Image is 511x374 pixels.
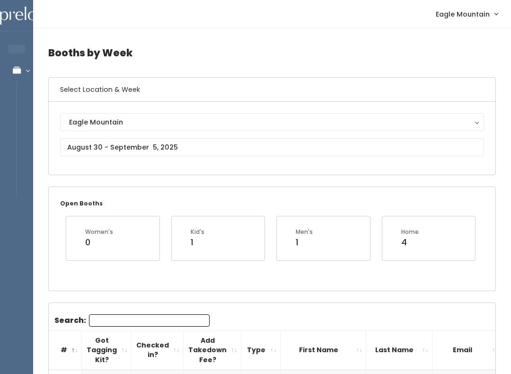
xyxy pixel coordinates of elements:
input: August 30 - September 5, 2025 [60,138,484,156]
div: Women's [85,228,113,236]
h4: Booths by Week [48,40,496,66]
th: Got Tagging Kit?: activate to sort column ascending [82,330,132,370]
th: Last Name: activate to sort column ascending [366,330,432,370]
input: Search: [89,314,210,327]
div: 0 [85,236,113,249]
div: 1 [296,236,313,249]
div: Kid's [191,228,204,236]
div: Eagle Mountain [69,117,475,127]
div: 4 [401,236,419,249]
div: 1 [191,236,204,249]
th: Email: activate to sort column ascending [432,330,502,370]
div: Men's [296,228,313,236]
th: Add Takedown Fee?: activate to sort column ascending [184,330,241,370]
label: Search: [54,314,210,327]
h6: Select Location & Week [49,78,495,102]
th: Type: activate to sort column ascending [241,330,281,370]
th: Checked in?: activate to sort column ascending [132,330,184,370]
div: Home [401,228,419,236]
th: First Name: activate to sort column ascending [281,330,366,370]
span: Eagle Mountain [436,9,490,19]
small: Open Booths [60,199,103,207]
button: Eagle Mountain [60,113,484,131]
a: Eagle Mountain [426,4,507,24]
th: #: activate to sort column descending [49,330,82,370]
